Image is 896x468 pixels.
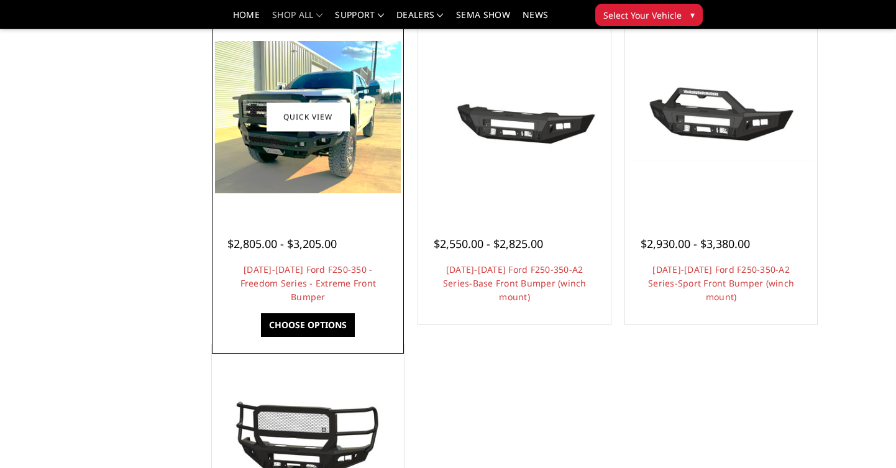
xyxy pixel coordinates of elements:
a: Choose Options [261,313,355,337]
a: 2023-2025 Ford F250-350-A2 Series-Sport Front Bumper (winch mount) 2023-2025 Ford F250-350-A2 Ser... [628,24,814,210]
span: $2,805.00 - $3,205.00 [227,236,337,251]
span: Select Your Vehicle [603,9,682,22]
span: $2,550.00 - $2,825.00 [434,236,543,251]
a: [DATE]-[DATE] Ford F250-350 - Freedom Series - Extreme Front Bumper [240,264,377,303]
a: Quick view [267,103,350,132]
a: SEMA Show [456,11,510,29]
a: Home [233,11,260,29]
a: 2023-2025 Ford F250-350-A2 Series-Base Front Bumper (winch mount) 2023-2025 Ford F250-350-A2 Seri... [421,24,607,210]
span: ▾ [690,8,695,21]
img: 2023-2025 Ford F250-350 - Freedom Series - Extreme Front Bumper [215,41,401,193]
a: 2023-2025 Ford F250-350 - Freedom Series - Extreme Front Bumper 2023-2025 Ford F250-350 - Freedom... [215,24,401,210]
a: Dealers [396,11,444,29]
button: Select Your Vehicle [595,4,703,26]
a: Support [335,11,384,29]
a: shop all [272,11,322,29]
a: [DATE]-[DATE] Ford F250-350-A2 Series-Base Front Bumper (winch mount) [443,264,587,303]
span: $2,930.00 - $3,380.00 [641,236,750,251]
a: News [523,11,548,29]
a: [DATE]-[DATE] Ford F250-350-A2 Series-Sport Front Bumper (winch mount) [648,264,794,303]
